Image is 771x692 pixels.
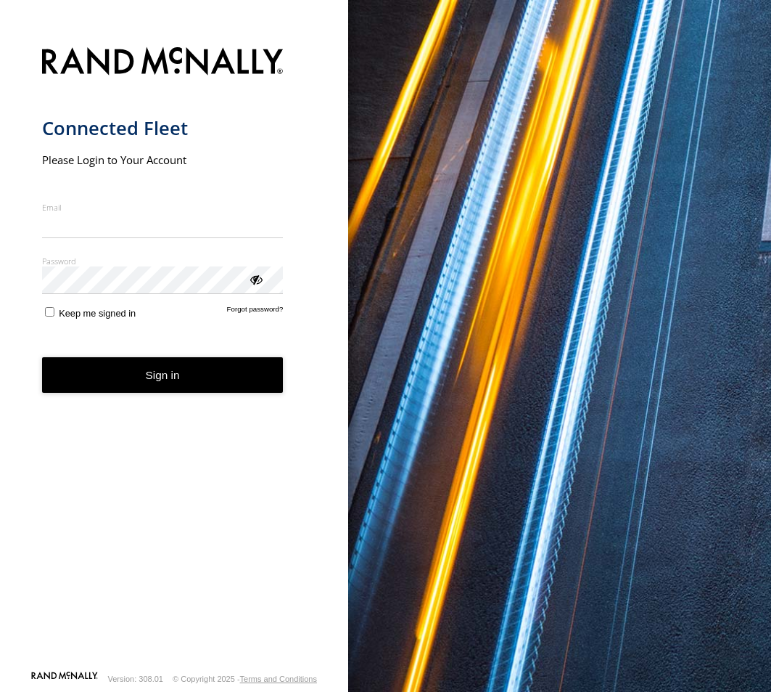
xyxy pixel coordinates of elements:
[108,675,163,683] div: Version: 308.01
[240,675,317,683] a: Terms and Conditions
[42,38,307,670] form: main
[42,116,284,140] h1: Connected Fleet
[42,44,284,81] img: Rand McNally
[45,307,54,317] input: Keep me signed in
[42,256,284,266] label: Password
[173,675,317,683] div: © Copyright 2025 -
[31,672,98,686] a: Visit our Website
[42,202,284,213] label: Email
[42,357,284,393] button: Sign in
[227,305,284,319] a: Forgot password?
[248,272,263,286] div: ViewPassword
[59,308,136,319] span: Keep me signed in
[42,152,284,167] h2: Please Login to Your Account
